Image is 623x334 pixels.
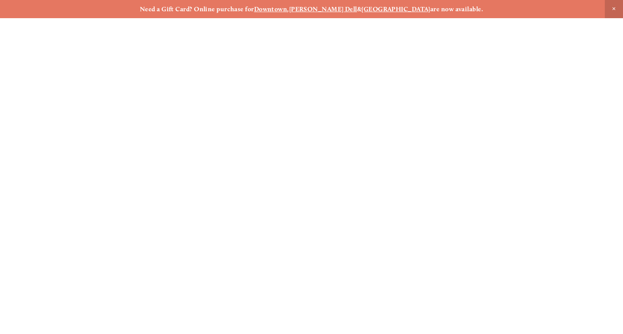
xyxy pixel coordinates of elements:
strong: Need a Gift Card? Online purchase for [140,5,254,13]
a: [GEOGRAPHIC_DATA] [362,5,430,13]
a: Downtown [254,5,287,13]
strong: & [357,5,362,13]
strong: are now available. [430,5,483,13]
a: [PERSON_NAME] Dell [289,5,357,13]
strong: , [287,5,289,13]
